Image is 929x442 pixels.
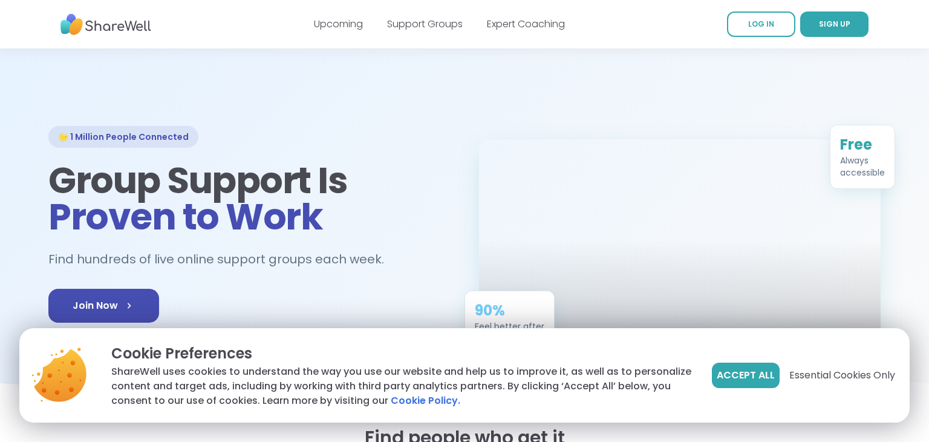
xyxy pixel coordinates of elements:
[475,301,544,320] div: 90%
[748,19,774,29] span: LOG IN
[819,19,850,29] span: SIGN UP
[387,17,463,31] a: Support Groups
[111,343,693,364] p: Cookie Preferences
[475,320,544,345] div: Feel better after just one session
[314,17,363,31] a: Upcoming
[712,363,780,388] button: Accept All
[48,126,198,148] div: 🌟 1 Million People Connected
[111,364,693,408] p: ShareWell uses cookies to understand the way you use our website and help us to improve it, as we...
[487,17,565,31] a: Expert Coaching
[840,135,885,154] div: Free
[727,12,795,37] a: LOG IN
[48,249,397,269] h2: Find hundreds of live online support groups each week.
[717,368,775,383] span: Accept All
[800,12,869,37] a: SIGN UP
[840,154,885,179] div: Always accessible
[48,289,159,323] a: Join Now
[391,394,460,408] a: Cookie Policy.
[789,368,895,383] span: Essential Cookies Only
[60,8,151,41] img: ShareWell Nav Logo
[73,299,135,313] span: Join Now
[48,162,450,235] h1: Group Support Is
[48,191,322,242] span: Proven to Work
